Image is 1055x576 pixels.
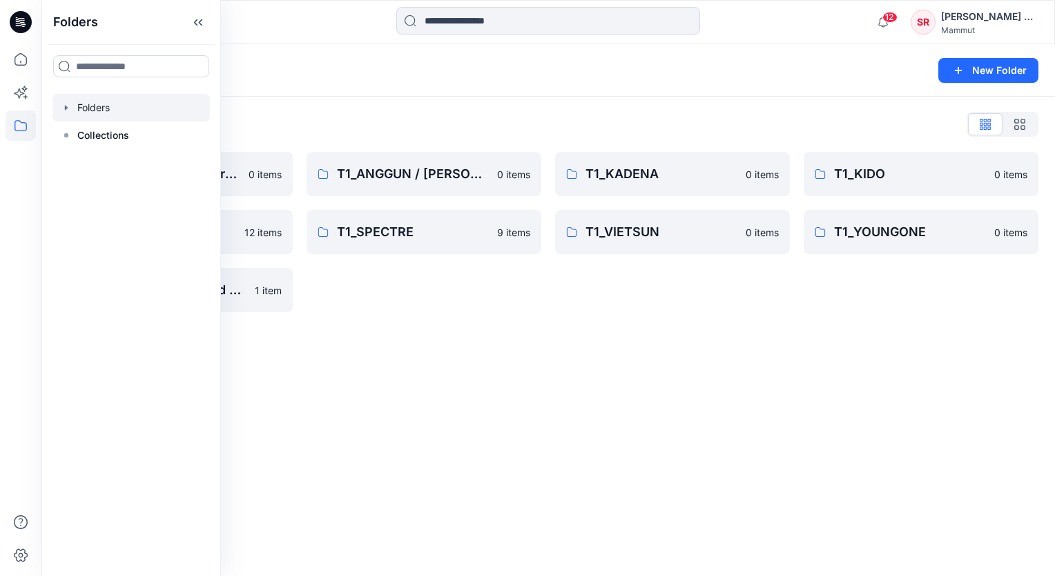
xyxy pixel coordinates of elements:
button: New Folder [938,58,1038,83]
a: T1_YOUNGONE0 items [804,210,1038,254]
p: 1 item [255,283,282,298]
p: T1_KADENA [585,164,737,184]
p: 0 items [746,167,779,182]
p: T1_YOUNGONE [834,222,986,242]
p: T1_KIDO [834,164,986,184]
p: 0 items [994,167,1027,182]
p: 9 items [497,225,530,240]
p: T1_ANGGUN / [PERSON_NAME] [337,164,489,184]
p: T1_SPECTRE [337,222,489,242]
p: 12 items [244,225,282,240]
a: T1_KIDO0 items [804,152,1038,196]
div: Mammut [941,25,1038,35]
p: T1_VIETSUN [585,222,737,242]
p: 0 items [497,167,530,182]
p: 0 items [994,225,1027,240]
a: T1_VIETSUN0 items [555,210,790,254]
p: Collections [77,127,129,144]
div: SR [911,10,936,35]
a: T1_ANGGUN / [PERSON_NAME]0 items [307,152,541,196]
p: 0 items [746,225,779,240]
a: T1_KADENA0 items [555,152,790,196]
p: 0 items [249,167,282,182]
a: T1_SPECTRE9 items [307,210,541,254]
span: 12 [882,12,898,23]
div: [PERSON_NAME] Ripegutu [941,8,1038,25]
